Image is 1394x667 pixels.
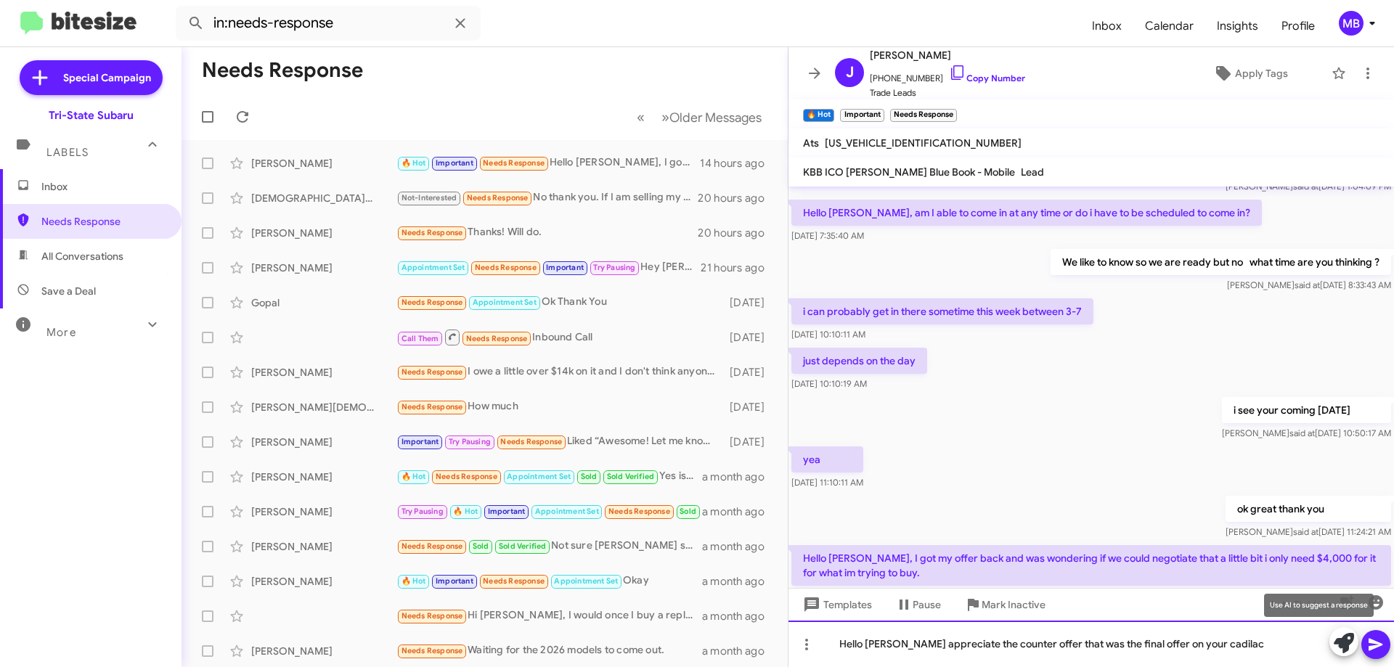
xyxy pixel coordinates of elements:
a: Insights [1205,5,1270,47]
span: Needs Response [436,472,497,481]
span: 🔥 Hot [402,576,426,586]
div: [PERSON_NAME] [251,644,396,658]
span: Important [402,437,439,446]
span: « [637,108,645,126]
div: MB [1339,11,1364,36]
div: How much [396,398,722,415]
div: [DATE] [722,330,776,345]
span: Trade Leads [870,86,1025,100]
button: Templates [788,592,884,618]
span: All Conversations [41,249,123,263]
span: Needs Response [483,576,545,586]
span: Needs Response [475,263,537,272]
span: [PERSON_NAME] [870,46,1025,64]
div: [DATE] [722,365,776,380]
span: Needs Response [402,228,463,237]
p: Hello [PERSON_NAME], I got my offer back and was wondering if we could negotiate that a little bi... [791,545,1391,586]
div: No thank you. If I am selling my Cruze it would be as a trade in for a car I'm purchasing. [396,189,698,206]
div: a month ago [702,539,776,554]
span: Pause [913,592,941,618]
p: Hello [PERSON_NAME], am I able to come in at any time or do i have to be scheduled to come in? [791,200,1262,226]
button: Pause [884,592,953,618]
div: 14 hours ago [700,156,776,171]
button: Mark Inactive [953,592,1057,618]
span: Inbox [41,179,165,194]
div: [DATE] [722,400,776,414]
div: Hello [PERSON_NAME] appreciate the counter offer that was the final offer on your cadilac [788,621,1394,667]
span: Ats [803,136,819,150]
p: i can probably get in there sometime this week between 3-7 [791,298,1093,324]
span: 🔥 Hot [402,158,426,168]
span: Important [436,158,473,168]
span: Calendar [1133,5,1205,47]
span: Sold Verified [499,541,547,551]
span: 🔥 Hot [402,472,426,481]
span: Try Pausing [593,263,635,272]
button: MB [1326,11,1378,36]
span: Appointment Set [554,576,618,586]
span: Save a Deal [41,284,96,298]
div: [DATE] [722,295,776,310]
span: Try Pausing [449,437,491,446]
div: Ok Thank You [396,294,722,311]
a: Profile [1270,5,1326,47]
div: Liked “Awesome! Let me know if the meantime if you have any questions that I can help with!” [396,433,722,450]
div: Hi [PERSON_NAME], I would once I buy a replacement. [396,607,702,624]
span: Needs Response [41,214,165,229]
span: said at [1289,427,1315,438]
span: Important [546,263,584,272]
div: a month ago [702,574,776,589]
span: [US_VEHICLE_IDENTIFICATION_NUMBER] [825,136,1022,150]
div: [PERSON_NAME] [251,574,396,589]
span: Needs Response [402,367,463,377]
span: Needs Response [402,298,463,307]
div: I owe a little over $14k on it and I don't think anyone would buy it for that amount [396,364,722,380]
div: 20 hours ago [698,191,776,205]
div: Thanks! Will do. [396,224,698,241]
p: yea [791,446,863,472]
div: [PERSON_NAME] [251,365,396,380]
span: [PERSON_NAME] [DATE] 11:24:21 AM [1226,526,1391,537]
button: Next [653,102,770,132]
p: We like to know so we are ready but no what time are you thinking ? [1051,249,1391,275]
span: Needs Response [402,611,463,621]
span: Call Them [402,334,439,343]
span: Appointment Set [402,263,465,272]
span: Needs Response [402,541,463,551]
div: Hello [PERSON_NAME], I got my offer back and was wondering if we could negotiate that a little bi... [396,155,700,171]
div: Not sure [PERSON_NAME] still looking things over and looking at deals [396,538,702,555]
div: a month ago [702,470,776,484]
span: Labels [46,146,89,159]
span: Older Messages [669,110,762,126]
nav: Page navigation example [629,102,770,132]
span: J [846,61,854,84]
p: ok great thank you [1226,496,1391,522]
span: Lead [1021,165,1044,179]
div: a month ago [702,609,776,623]
span: Needs Response [402,646,463,655]
div: Yes is that okay [396,468,702,485]
a: Inbox [1080,5,1133,47]
span: [DATE] 7:35:40 AM [791,230,864,241]
span: [DATE] 11:10:11 AM [791,477,863,488]
span: More [46,326,76,339]
span: Sold Verified [607,472,655,481]
span: Needs Response [608,507,670,516]
a: Special Campaign [20,60,163,95]
button: Apply Tags [1175,60,1324,86]
span: » [661,108,669,126]
span: said at [1295,279,1320,290]
small: Needs Response [890,109,957,122]
div: Hey [PERSON_NAME], sorry I haven't been able to get back to you. [DOMAIN_NAME] price estimates on... [396,259,701,276]
span: said at [1293,526,1318,537]
span: Needs Response [483,158,545,168]
span: Try Pausing [402,507,444,516]
h1: Needs Response [202,59,363,82]
span: Needs Response [466,334,528,343]
div: 21 hours ago [701,261,776,275]
span: Not-Interested [402,193,457,202]
a: Copy Number [949,73,1025,83]
div: [PERSON_NAME] [251,226,396,240]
